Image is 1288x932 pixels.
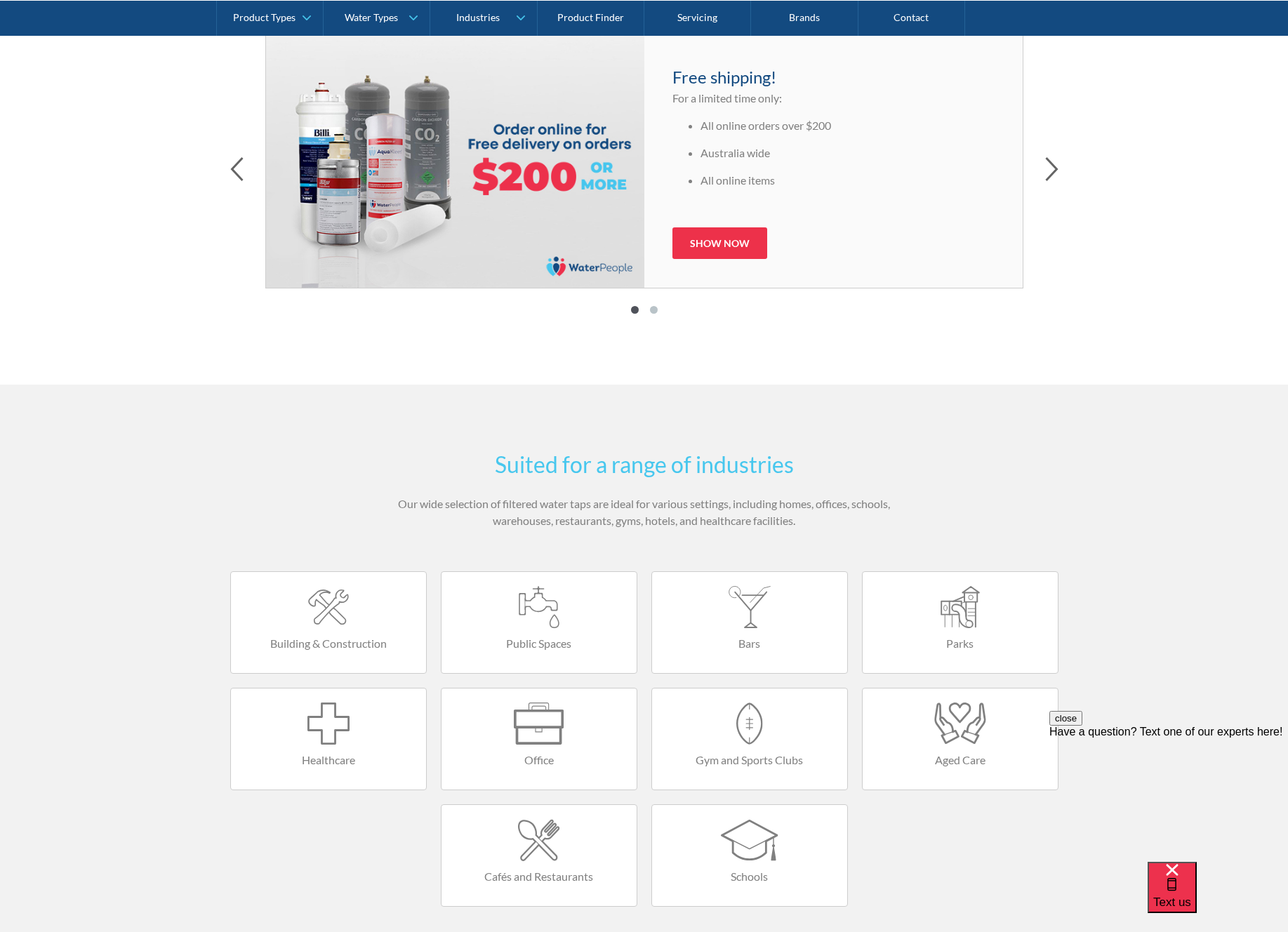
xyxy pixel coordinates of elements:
[456,868,623,885] h4: Cafés and Restaurants
[371,495,918,529] p: Our wide selection of filtered water taps are ideal for various settings, including homes, office...
[651,804,848,907] a: Schools
[877,752,1044,768] h4: Aged Care
[1148,862,1288,932] iframe: podium webchat widget bubble
[230,688,427,790] a: Healthcare
[441,688,637,790] a: Office
[672,227,767,259] a: Show now
[371,448,918,481] h2: Suited for a range of industries
[666,752,833,768] h4: Gym and Sports Clubs
[701,172,995,189] li: All online items
[701,145,995,161] li: Australia wide
[245,635,412,652] h4: Building & Construction
[456,635,623,652] h4: Public Spaces
[233,11,296,23] div: Product Types
[666,868,833,885] h4: Schools
[441,571,637,674] a: Public Spaces
[666,635,833,652] h4: Bars
[230,571,427,674] a: Building & Construction
[862,688,1058,790] a: Aged Care
[877,635,1044,652] h4: Parks
[672,65,995,90] h4: Free shipping!
[441,804,637,907] a: Cafés and Restaurants
[701,117,995,134] li: All online orders over $200
[1049,711,1288,879] iframe: podium webchat widget prompt
[245,752,412,768] h4: Healthcare
[672,90,995,107] p: For a limited time only:
[651,571,848,674] a: Bars
[862,571,1058,674] a: Parks
[456,752,623,768] h4: Office
[456,11,500,23] div: Industries
[266,36,644,288] img: Free Shipping Over $200
[651,688,848,790] a: Gym and Sports Clubs
[345,11,398,23] div: Water Types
